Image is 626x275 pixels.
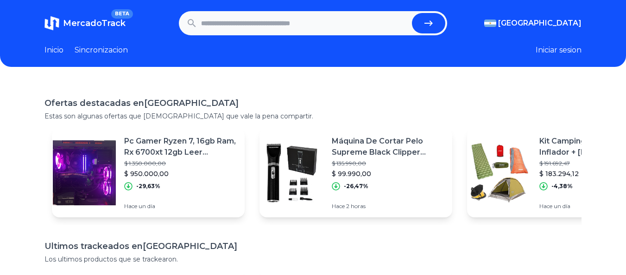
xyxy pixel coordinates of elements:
[332,169,445,178] p: $ 99.990,00
[124,203,237,210] p: Hace un día
[467,140,532,205] img: Featured image
[111,9,133,19] span: BETA
[332,203,445,210] p: Hace 2 horas
[344,183,368,190] p: -26,47%
[44,111,582,121] p: Estas son algunas ofertas que [DEMOGRAPHIC_DATA] que vale la pena compartir.
[124,136,237,158] p: Pc Gamer Ryzen 7, 16gb Ram, Rx 6700xt 12gb Leer Descripcion
[332,160,445,167] p: $ 135.990,00
[332,136,445,158] p: Máquina De Cortar Pelo Supreme Black Clipper Teknikpro Color Negro
[52,140,117,205] img: Featured image
[536,45,582,56] button: Iniciar sesion
[63,18,126,28] span: MercadoTrack
[551,183,573,190] p: -4,38%
[484,20,496,27] img: Argentina
[124,160,237,167] p: $ 1.350.000,00
[44,45,63,56] a: Inicio
[52,128,245,217] a: Featured imagePc Gamer Ryzen 7, 16gb Ram, Rx 6700xt 12gb Leer Descripcion$ 1.350.000,00$ 950.000,...
[259,140,324,205] img: Featured image
[124,169,237,178] p: $ 950.000,00
[75,45,128,56] a: Sincronizacion
[498,18,582,29] span: [GEOGRAPHIC_DATA]
[136,183,160,190] p: -29,63%
[484,18,582,29] button: [GEOGRAPHIC_DATA]
[44,97,582,110] h1: Ofertas destacadas en [GEOGRAPHIC_DATA]
[44,16,126,31] a: MercadoTrackBETA
[44,240,582,253] h1: Ultimos trackeados en [GEOGRAPHIC_DATA]
[44,255,582,264] p: Los ultimos productos que se trackearon.
[259,128,452,217] a: Featured imageMáquina De Cortar Pelo Supreme Black Clipper Teknikpro Color Negro$ 135.990,00$ 99....
[44,16,59,31] img: MercadoTrack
